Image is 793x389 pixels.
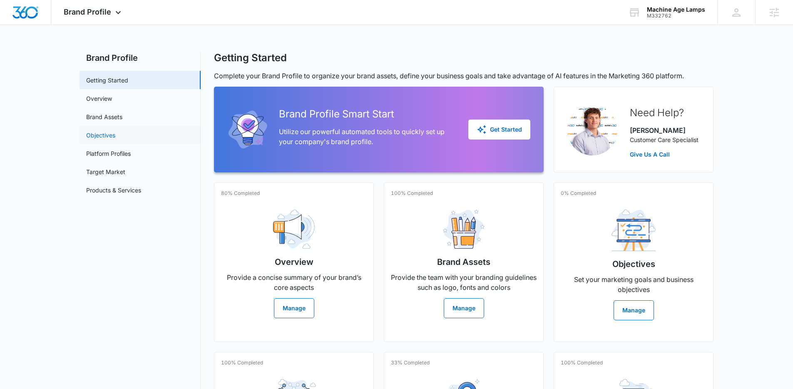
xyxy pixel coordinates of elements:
h2: Objectives [612,258,655,270]
a: Overview [86,94,112,103]
p: 100% Completed [391,190,433,197]
p: Provide the team with your branding guidelines such as logo, fonts and colors [391,272,537,292]
h2: Brand Profile Smart Start [279,107,455,122]
p: Utilize our powerful automated tools to quickly set up your company's brand profile. [279,127,455,147]
div: account name [647,6,705,13]
h2: Need Help? [630,105,699,120]
p: [PERSON_NAME] [630,125,699,135]
a: Products & Services [86,186,141,194]
span: Brand Profile [64,7,111,16]
a: Target Market [86,167,125,176]
p: 33% Completed [391,359,430,367]
a: Getting Started [86,76,128,85]
button: Manage [274,298,314,318]
a: 100% CompletedBrand AssetsProvide the team with your branding guidelines such as logo, fonts and ... [384,182,544,342]
div: Get Started [477,125,522,135]
p: 0% Completed [561,190,596,197]
a: Platform Profiles [86,149,131,158]
p: Complete your Brand Profile to organize your brand assets, define your business goals and take ad... [214,71,713,81]
h2: Overview [275,256,313,268]
p: 100% Completed [561,359,603,367]
h2: Brand Profile [80,52,201,64]
p: 80% Completed [221,190,260,197]
img: Cy Patterson [567,105,617,155]
p: 100% Completed [221,359,263,367]
p: Provide a concise summary of your brand’s core aspects [221,272,367,292]
p: Customer Care Specialist [630,135,699,144]
h1: Getting Started [214,52,287,64]
a: Give Us A Call [630,150,699,159]
h2: Brand Assets [437,256,490,268]
a: Objectives [86,131,115,140]
button: Manage [614,300,654,320]
button: Get Started [468,120,530,140]
div: account id [647,13,705,19]
a: Brand Assets [86,112,122,121]
button: Manage [444,298,484,318]
a: 80% CompletedOverviewProvide a concise summary of your brand’s core aspectsManage [214,182,374,342]
p: Set your marketing goals and business objectives [561,274,706,294]
a: 0% CompletedObjectivesSet your marketing goals and business objectivesManage [554,182,713,342]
